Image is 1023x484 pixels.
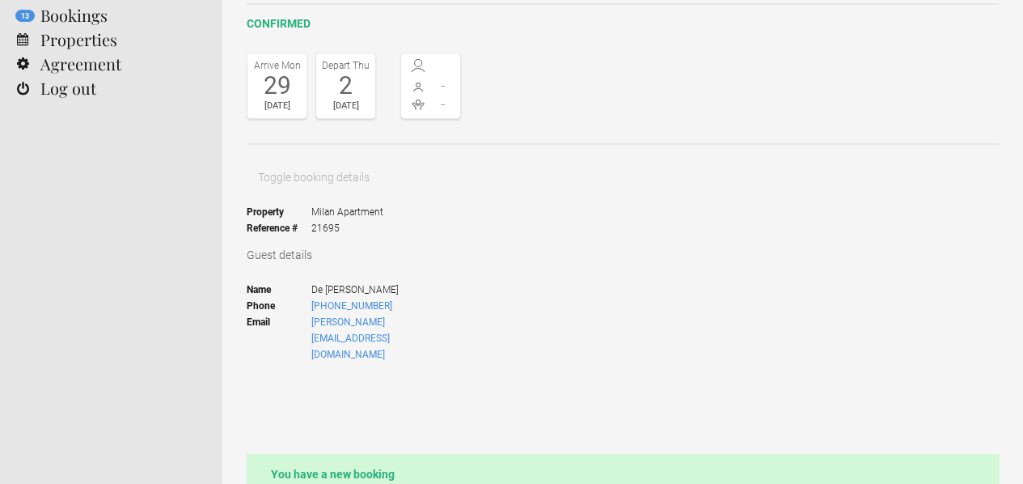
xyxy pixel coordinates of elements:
div: 2 [320,74,371,98]
span: Milan Apartment [311,204,383,220]
strong: Phone [247,298,311,314]
span: 21695 [311,220,383,236]
div: [DATE] [320,98,371,114]
div: 29 [252,74,302,98]
strong: Property [247,204,311,220]
div: [DATE] [252,98,302,114]
button: Toggle booking details [247,161,381,193]
strong: Reference # [247,220,311,236]
a: [PHONE_NUMBER] [311,300,392,312]
span: De [PERSON_NAME] [311,282,461,298]
div: Arrive Mon [252,57,302,74]
a: [PERSON_NAME][EMAIL_ADDRESS][DOMAIN_NAME] [311,316,390,360]
flynt-notification-badge: 13 [15,10,35,22]
div: Depart Thu [320,57,371,74]
strong: Name [247,282,311,298]
span: - [431,78,457,94]
h3: Guest details [247,247,999,263]
strong: Email [247,314,311,363]
h2: confirmed [247,15,999,32]
span: - [431,96,457,113]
